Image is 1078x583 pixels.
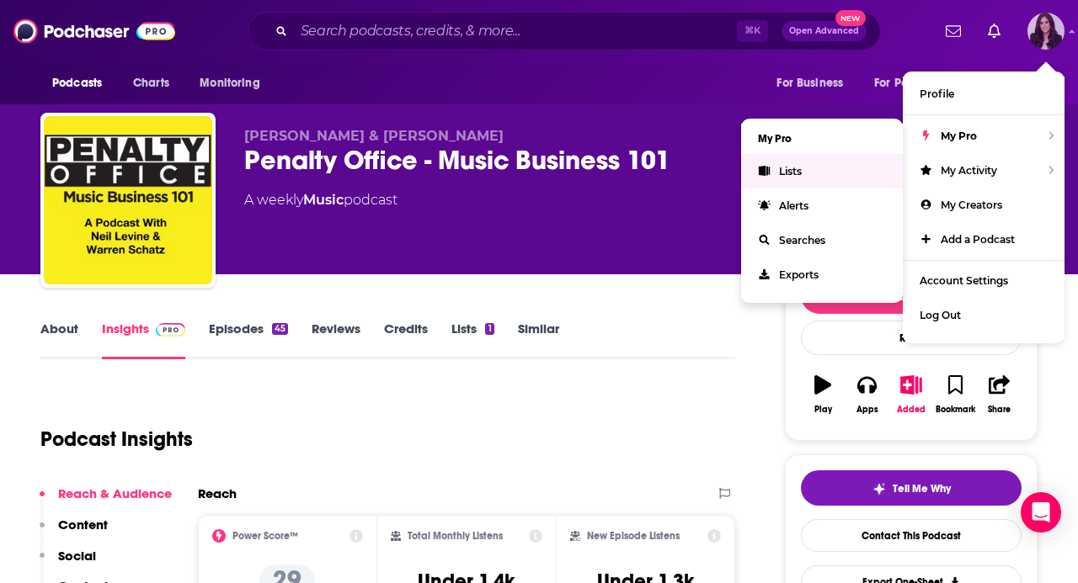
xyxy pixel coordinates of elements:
span: Add a Podcast [941,233,1015,246]
a: Episodes45 [209,321,288,359]
span: [PERSON_NAME] & [PERSON_NAME] [244,128,504,144]
div: Added [897,405,926,415]
button: Added [889,364,933,425]
button: open menu [40,67,124,99]
a: Show notifications dropdown [981,17,1007,45]
div: Bookmark [936,405,975,415]
a: Add a Podcast [903,222,1065,257]
span: Monitoring [200,72,259,95]
ul: Show profile menu [903,72,1065,343]
div: Share [988,405,1011,415]
div: Rate [801,321,1022,355]
img: Podchaser - Follow, Share and Rate Podcasts [13,15,175,47]
a: InsightsPodchaser Pro [102,321,185,359]
h2: Reach [198,485,237,501]
span: My Activity [941,164,997,177]
a: Credits [384,321,428,359]
button: Apps [845,364,889,425]
button: Show profile menu [1027,13,1065,50]
span: For Business [776,72,843,95]
a: About [40,321,78,359]
div: 1 [485,323,494,335]
button: Share [978,364,1022,425]
span: Open Advanced [789,27,859,35]
p: Reach & Audience [58,485,172,501]
button: open menu [188,67,281,99]
div: Play [814,405,832,415]
div: Search podcasts, credits, & more... [248,12,881,50]
a: Music [303,192,344,208]
button: Open AdvancedNew [782,21,867,41]
a: Show notifications dropdown [939,17,968,45]
a: Charts [122,67,179,99]
span: Podcasts [52,72,102,95]
h2: Power Score™ [232,530,298,542]
button: Social [40,548,96,579]
button: open menu [976,67,1038,99]
span: My Pro [941,130,977,142]
span: Logged in as RebeccaShapiro [1027,13,1065,50]
span: Charts [133,72,169,95]
a: Profile [903,77,1065,111]
img: tell me why sparkle [873,482,886,496]
button: open menu [765,67,864,99]
span: Tell Me Why [893,482,951,496]
div: Open Intercom Messenger [1021,492,1061,533]
h2: Total Monthly Listens [408,530,503,542]
p: Content [58,517,108,533]
div: A weekly podcast [244,190,398,210]
a: My Creators [903,188,1065,222]
div: 45 [272,323,288,335]
a: Contact This Podcast [801,519,1022,552]
span: Account Settings [920,274,1008,287]
input: Search podcasts, credits, & more... [294,18,737,45]
img: Penalty Office - Music Business 101 [44,116,212,284]
div: Apps [857,405,878,415]
a: Reviews [312,321,360,359]
button: Reach & Audience [40,485,172,517]
span: New [835,10,866,26]
h2: New Episode Listens [587,530,680,542]
button: open menu [863,67,979,99]
a: Account Settings [903,263,1065,298]
h1: Podcast Insights [40,427,193,452]
a: Similar [518,321,559,359]
button: Content [40,517,108,548]
span: Log Out [920,309,961,321]
button: tell me why sparkleTell Me Why [801,470,1022,506]
span: Profile [920,87,954,100]
a: Lists1 [451,321,494,359]
span: For Podcasters [874,72,955,95]
span: ⌘ K [737,20,768,42]
button: Bookmark [933,364,977,425]
p: Social [58,548,96,564]
img: User Profile [1027,13,1065,50]
img: Podchaser Pro [156,323,185,337]
button: Play [801,364,845,425]
span: My Creators [941,199,1002,211]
